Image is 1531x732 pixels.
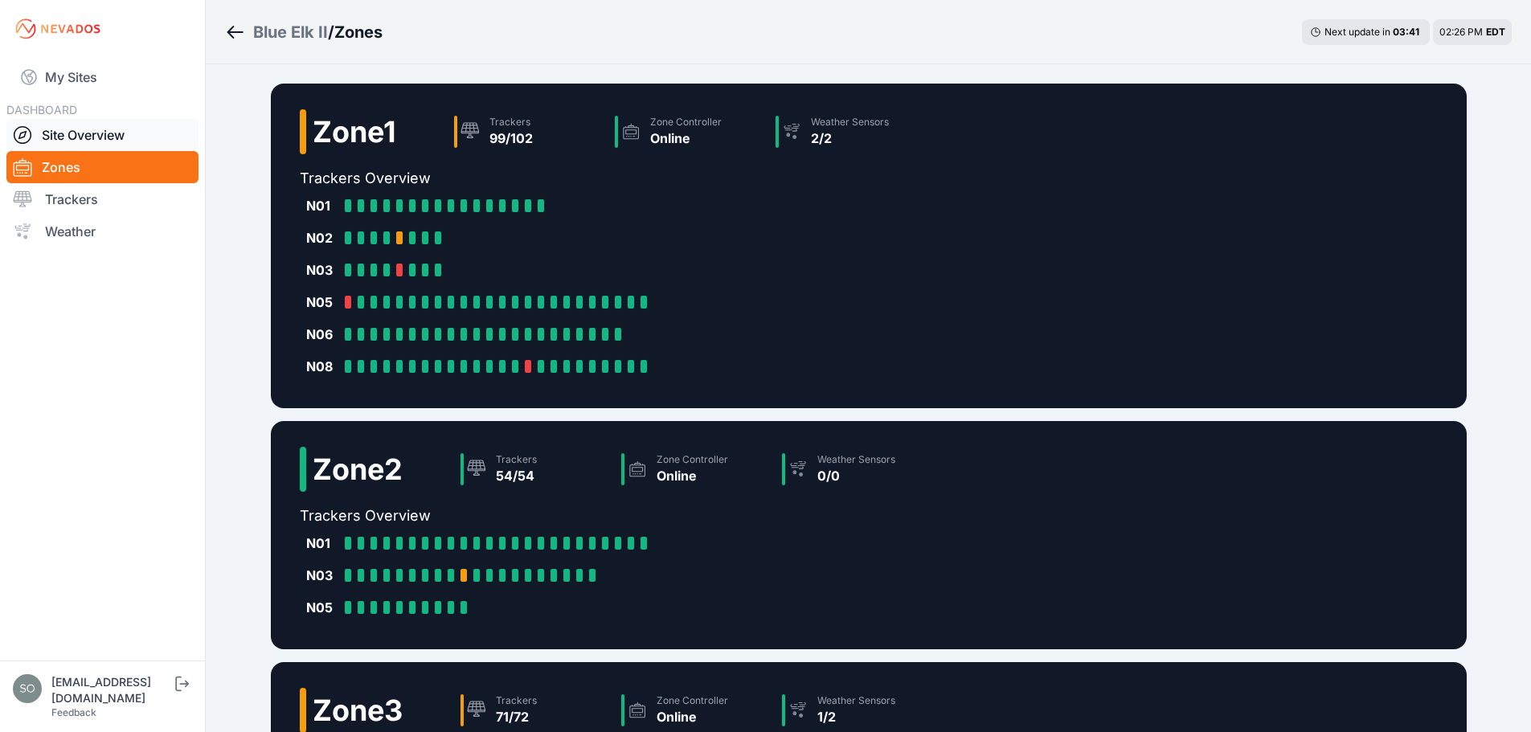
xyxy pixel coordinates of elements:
[328,21,334,43] span: /
[496,453,537,466] div: Trackers
[489,116,533,129] div: Trackers
[306,566,338,585] div: N03
[6,215,199,247] a: Weather
[306,325,338,344] div: N06
[650,129,722,148] div: Online
[817,453,895,466] div: Weather Sensors
[817,707,895,726] div: 1/2
[306,292,338,312] div: N05
[306,598,338,617] div: N05
[454,447,615,492] a: Trackers54/54
[253,21,328,43] a: Blue Elk II
[776,447,936,492] a: Weather Sensors0/0
[817,694,895,707] div: Weather Sensors
[225,11,383,53] nav: Breadcrumb
[313,116,396,148] h2: Zone 1
[6,151,199,183] a: Zones
[769,109,930,154] a: Weather Sensors2/2
[496,466,537,485] div: 54/54
[657,707,728,726] div: Online
[496,707,537,726] div: 71/72
[650,116,722,129] div: Zone Controller
[306,196,338,215] div: N01
[6,58,199,96] a: My Sites
[448,109,608,154] a: Trackers99/102
[6,103,77,117] span: DASHBOARD
[817,466,895,485] div: 0/0
[1324,26,1390,38] span: Next update in
[306,357,338,376] div: N08
[657,466,728,485] div: Online
[306,260,338,280] div: N03
[657,453,728,466] div: Zone Controller
[657,694,728,707] div: Zone Controller
[306,534,338,553] div: N01
[1439,26,1483,38] span: 02:26 PM
[313,453,403,485] h2: Zone 2
[13,16,103,42] img: Nevados
[51,706,96,718] a: Feedback
[51,674,172,706] div: [EMAIL_ADDRESS][DOMAIN_NAME]
[1486,26,1505,38] span: EDT
[496,694,537,707] div: Trackers
[811,129,889,148] div: 2/2
[306,228,338,247] div: N02
[313,694,403,726] h2: Zone 3
[489,129,533,148] div: 99/102
[13,674,42,703] img: solarae@invenergy.com
[334,21,383,43] h3: Zones
[1393,26,1422,39] div: 03 : 41
[811,116,889,129] div: Weather Sensors
[6,183,199,215] a: Trackers
[6,119,199,151] a: Site Overview
[300,505,936,527] h2: Trackers Overview
[300,167,930,190] h2: Trackers Overview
